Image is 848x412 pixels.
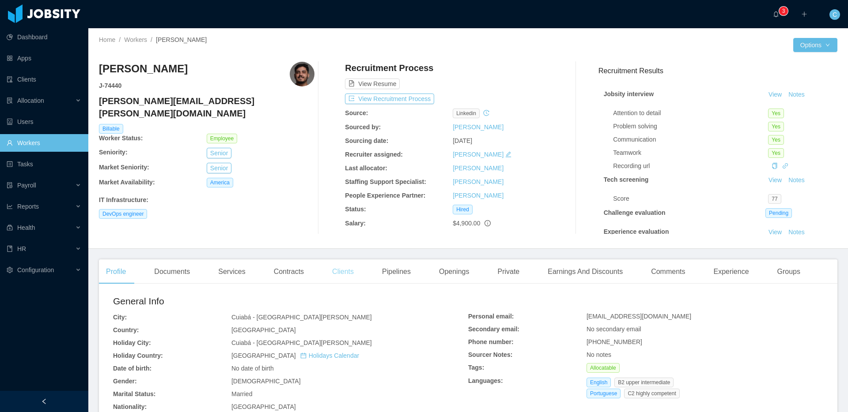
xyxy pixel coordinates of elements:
img: b3b9a0bc-3b59-461b-bf8d-ef9053c43417_68a4fac89b3c0-400w.png [290,62,314,86]
a: View [765,228,785,236]
span: 77 [768,194,781,204]
b: Phone number: [468,338,514,345]
strong: Experience evaluation [604,228,669,235]
button: Notes [785,175,808,186]
span: [DATE] [453,137,472,144]
span: Yes [768,148,784,158]
span: Configuration [17,266,54,273]
i: icon: medicine-box [7,225,13,231]
b: Tags: [468,364,484,371]
div: Contracts [267,259,311,284]
p: 3 [782,7,785,15]
div: Documents [147,259,197,284]
a: icon: robotUsers [7,113,81,131]
div: Comments [644,259,692,284]
div: Services [211,259,252,284]
span: America [207,178,233,187]
a: View [765,176,785,184]
span: Cuiabá - [GEOGRAPHIC_DATA][PERSON_NAME] [231,339,372,346]
span: [EMAIL_ADDRESS][DOMAIN_NAME] [587,313,691,320]
span: [PERSON_NAME] [156,36,207,43]
span: Cuiabá - [GEOGRAPHIC_DATA][PERSON_NAME] [231,314,372,321]
span: Allocatable [587,363,620,373]
button: icon: exportView Recruitment Process [345,94,434,104]
a: [PERSON_NAME] [453,165,503,172]
span: Married [231,390,252,397]
i: icon: setting [7,267,13,273]
a: Workers [124,36,147,43]
b: Secondary email: [468,326,519,333]
span: linkedin [453,109,480,118]
h3: [PERSON_NAME] [99,62,188,76]
b: Worker Status: [99,135,143,142]
div: Communication [613,135,768,144]
span: Allocation [17,97,44,104]
b: Status: [345,206,366,213]
span: [GEOGRAPHIC_DATA] [231,403,296,410]
a: icon: appstoreApps [7,49,81,67]
span: HR [17,245,26,252]
span: English [587,378,611,387]
b: Gender: [113,378,137,385]
i: icon: solution [7,97,13,104]
b: Sourcer Notes: [468,351,512,358]
span: [GEOGRAPHIC_DATA] [231,326,296,333]
div: Attention to detail [613,109,768,118]
b: Holiday Country: [113,352,163,359]
b: Personal email: [468,313,514,320]
div: Groups [770,259,807,284]
h2: General Info [113,294,468,308]
i: icon: book [7,246,13,252]
span: Billable [99,124,123,134]
span: C2 highly competent [624,389,679,398]
a: Home [99,36,115,43]
span: / [119,36,121,43]
h3: Recruitment Results [598,65,837,76]
b: People Experience Partner: [345,192,425,199]
i: icon: link [782,163,788,169]
b: Country: [113,326,139,333]
span: Yes [768,135,784,145]
i: icon: calendar [300,352,307,359]
strong: Jobsity interview [604,90,654,97]
div: Copy [772,161,778,171]
span: No date of birth [231,365,274,372]
a: icon: pie-chartDashboard [7,28,81,46]
span: DevOps engineer [99,209,147,219]
span: Payroll [17,182,36,189]
b: City: [113,314,127,321]
b: Seniority: [99,149,128,156]
span: $4,900.00 [453,220,480,227]
span: info-circle [485,220,491,226]
a: icon: file-textView Resume [345,80,400,87]
button: Senior [207,148,231,158]
a: icon: calendarHolidays Calendar [300,352,359,359]
div: Pipelines [375,259,418,284]
div: Clients [325,259,361,284]
b: Sourcing date: [345,137,388,144]
span: [PHONE_NUMBER] [587,338,642,345]
i: icon: history [483,110,489,116]
div: Teamwork [613,148,768,157]
button: icon: file-textView Resume [345,79,400,89]
div: Problem solving [613,122,768,131]
div: Profile [99,259,133,284]
b: Holiday City: [113,339,151,346]
i: icon: line-chart [7,203,13,210]
button: Notes [785,227,808,238]
span: B2 upper intermediate [614,378,674,387]
b: Marital Status: [113,390,155,397]
b: Last allocator: [345,165,387,172]
i: icon: bell [773,11,779,17]
a: icon: profileTasks [7,155,81,173]
b: Market Seniority: [99,164,149,171]
a: [PERSON_NAME] [453,192,503,199]
div: Private [490,259,526,284]
span: Hired [453,205,473,214]
b: Staffing Support Specialist: [345,178,426,185]
span: No secondary email [587,326,641,333]
span: No notes [587,351,611,358]
i: icon: file-protect [7,182,13,188]
span: [DEMOGRAPHIC_DATA] [231,378,301,385]
a: icon: userWorkers [7,134,81,152]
